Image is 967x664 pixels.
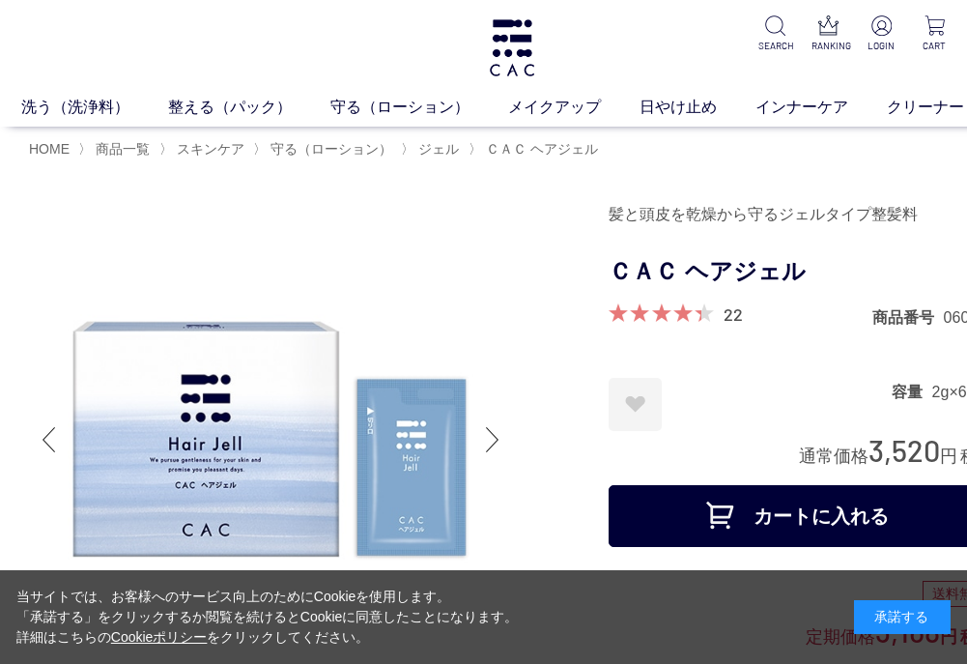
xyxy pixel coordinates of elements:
a: メイクアップ [508,96,640,119]
img: logo [487,19,537,76]
span: 通常価格 [799,447,868,466]
div: 承諾する [854,600,951,634]
a: 守る（ローション） [330,96,508,119]
a: 守る（ローション） [267,141,392,157]
li: 〉 [159,140,249,159]
div: 当サイトでは、お客様へのサービス向上のためにCookieを使用します。 「承諾する」をクリックするか閲覧を続けるとCookieに同意したことになります。 詳細はこちらの をクリックしてください。 [16,587,519,648]
span: 円 [940,447,957,466]
a: 日やけ止め [640,96,755,119]
a: お気に入りに登録する [609,378,662,431]
span: ジェル [418,141,459,157]
a: 整える（パック） [168,96,330,119]
a: RANKING [811,15,845,53]
span: ＣＡＣ ヘアジェル [486,141,598,157]
span: 3,520 [868,432,940,468]
a: 洗う（洗浄料） [21,96,168,119]
a: LOGIN [865,15,898,53]
li: 〉 [469,140,603,159]
span: 守る（ローション） [270,141,392,157]
a: ジェル [414,141,459,157]
li: 〉 [401,140,464,159]
a: 22 [724,303,743,325]
p: CART [918,39,952,53]
p: RANKING [811,39,845,53]
a: CART [918,15,952,53]
a: SEARCH [758,15,792,53]
li: 〉 [253,140,397,159]
dt: 容量 [892,382,932,402]
li: 〉 [78,140,155,159]
span: 商品一覧 [96,141,150,157]
a: ＣＡＣ ヘアジェル [482,141,598,157]
p: SEARCH [758,39,792,53]
dt: 商品番号 [872,307,944,328]
a: スキンケア [173,141,244,157]
p: LOGIN [865,39,898,53]
a: インナーケア [755,96,887,119]
a: 商品一覧 [92,141,150,157]
a: HOME [29,141,70,157]
span: スキンケア [177,141,244,157]
a: Cookieポリシー [111,629,208,645]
